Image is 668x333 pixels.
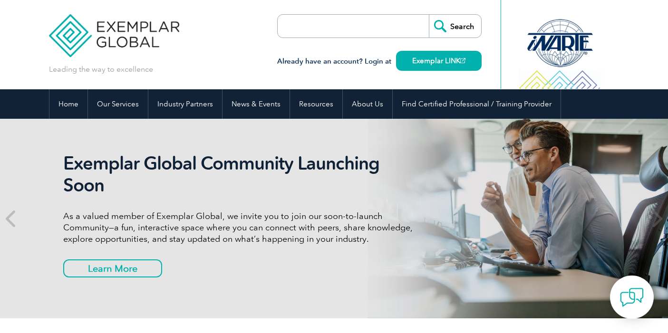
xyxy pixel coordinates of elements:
[277,56,482,67] h3: Already have an account? Login at
[148,89,222,119] a: Industry Partners
[49,64,153,75] p: Leading the way to excellence
[63,152,420,196] h2: Exemplar Global Community Launching Soon
[88,89,148,119] a: Our Services
[49,89,87,119] a: Home
[223,89,290,119] a: News & Events
[396,51,482,71] a: Exemplar LINK
[393,89,561,119] a: Find Certified Professional / Training Provider
[343,89,392,119] a: About Us
[620,285,644,309] img: contact-chat.png
[429,15,481,38] input: Search
[460,58,465,63] img: open_square.png
[63,259,162,277] a: Learn More
[63,210,420,245] p: As a valued member of Exemplar Global, we invite you to join our soon-to-launch Community—a fun, ...
[290,89,342,119] a: Resources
